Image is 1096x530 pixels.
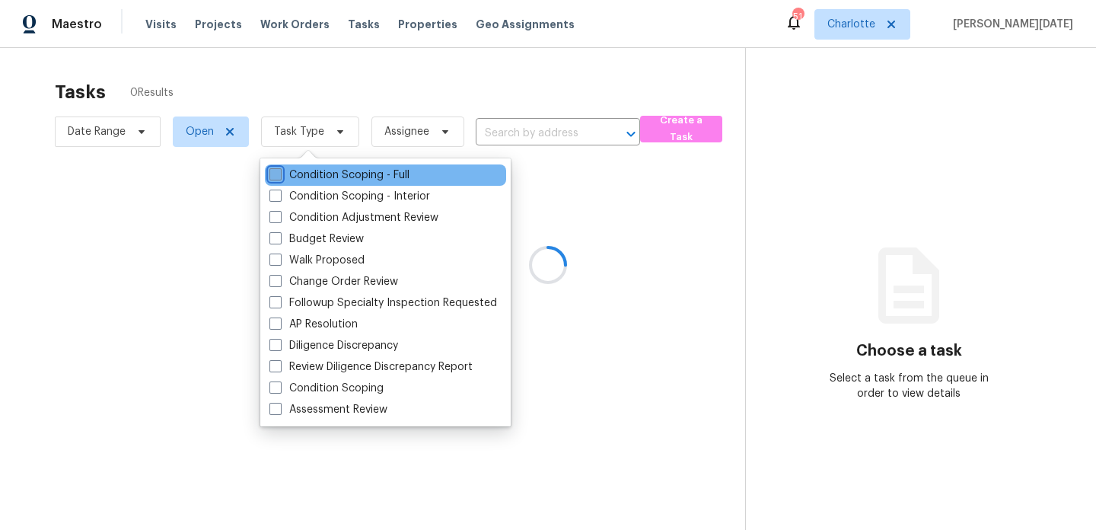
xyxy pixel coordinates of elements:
[269,295,497,311] label: Followup Specialty Inspection Requested
[269,359,473,375] label: Review Diligence Discrepancy Report
[792,9,803,24] div: 51
[269,338,398,353] label: Diligence Discrepancy
[269,253,365,268] label: Walk Proposed
[269,274,398,289] label: Change Order Review
[269,189,430,204] label: Condition Scoping - Interior
[269,168,409,183] label: Condition Scoping - Full
[269,381,384,396] label: Condition Scoping
[269,210,438,225] label: Condition Adjustment Review
[269,402,387,417] label: Assessment Review
[269,317,358,332] label: AP Resolution
[269,231,364,247] label: Budget Review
